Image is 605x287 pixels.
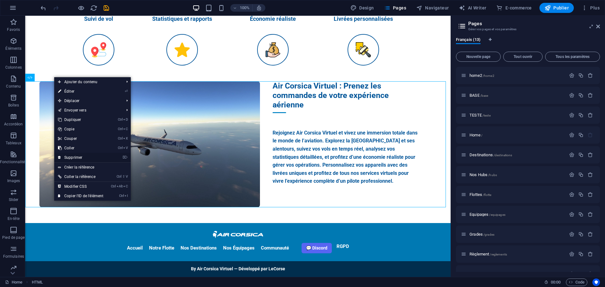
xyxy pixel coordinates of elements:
h2: Pages [468,21,600,26]
div: Paramètres [569,192,574,197]
div: Grades/grades [468,232,566,236]
span: Cliquez pour ouvrir la page. [470,93,488,98]
p: Slider [9,197,19,202]
a: Créer la référence [54,163,131,172]
p: Pied de page [2,235,25,240]
p: Éléments [5,46,21,51]
span: Cliquez pour ouvrir la page. [470,212,505,217]
i: Lors du redimensionnement, ajuster automatiquement le niveau de zoom en fonction de l'appareil sé... [256,5,262,11]
p: Accordéon [4,122,23,127]
button: undo [39,4,47,12]
span: /equipages [489,213,505,216]
span: Cliquez pour ouvrir la page. [470,232,494,237]
div: Dupliquer [578,132,584,138]
div: Flottes/flotte [468,192,566,197]
div: Dupliquer [578,192,584,197]
span: /grades [483,233,494,236]
div: Onglets langues [456,37,600,49]
button: Usercentrics [592,278,600,286]
div: home2/home2 [468,73,566,77]
span: /base [480,94,488,97]
span: : [555,280,556,284]
button: Navigateur [414,3,451,13]
button: Publier [539,3,574,13]
div: Supprimer [588,172,593,177]
div: La page de départ ne peut pas être supprimée. [588,132,593,138]
a: Envoyer vers [54,106,121,115]
span: Tout ouvrir [506,55,540,59]
div: Paramètres [569,152,574,158]
i: Annuler : Supprimer les éléments (Ctrl+Z) [40,4,47,12]
i: I [124,194,128,198]
span: Cliquez pour sélectionner. Double-cliquez pour modifier. [32,278,43,286]
p: Images [7,178,20,183]
div: Supprimer [588,152,593,158]
span: /reglements [490,253,507,256]
a: CtrlVColler [54,143,107,153]
div: Paramètres [569,112,574,118]
span: Cliquez pour ouvrir la page. [470,252,507,256]
p: Formulaires [3,254,24,259]
span: /home2 [483,74,494,77]
span: Cliquez pour ouvrir la page. [470,172,497,177]
h6: 100% [240,4,250,12]
div: Paramètres [569,93,574,98]
a: CtrlCCopie [54,124,107,134]
div: Paramètres [569,172,574,177]
span: Plus [581,5,600,11]
span: / [481,134,482,137]
span: Nouvelle page [459,55,498,59]
i: C [123,127,128,131]
a: Cliquez pour annuler la sélection. Double-cliquez pour ouvrir Pages. [5,278,22,286]
i: ⏎ [125,89,128,93]
div: Dupliquer [578,212,584,217]
p: Contenu [6,84,21,89]
button: save [102,4,110,12]
span: /flotte [483,193,491,197]
div: Supprimer [588,271,593,277]
span: Cliquez pour ouvrir la page. [470,192,491,197]
button: Code [566,278,587,286]
i: Ctrl [119,194,124,198]
i: V [123,146,128,150]
i: ⇧ [122,175,125,179]
span: 00 00 [551,278,561,286]
div: Règlement/reglements [468,252,566,256]
div: Dupliquer [578,271,584,277]
span: Cliquez pour ouvrir la page. [470,73,494,78]
div: Paramètres [569,271,574,277]
i: Ctrl [117,175,122,179]
button: Plus [579,3,602,13]
div: Dupliquer [578,232,584,237]
button: Nouvelle page [456,52,501,62]
p: Tableaux [6,141,21,146]
a: Ctrl⇧VColler la référence [54,172,107,181]
span: Ajouter du contenu [54,77,121,87]
i: Ctrl [118,136,123,141]
div: Destinations/destinations [468,153,566,157]
div: Paramètres [569,212,574,217]
div: Dupliquer [578,172,584,177]
i: X [123,136,128,141]
span: Code [569,278,585,286]
i: D [123,118,128,122]
div: Supprimer [588,251,593,257]
span: Pages [384,5,406,11]
div: Paramètres [569,251,574,257]
button: Cliquez ici pour quitter le mode Aperçu et poursuivre l'édition. [77,4,85,12]
span: Français (13) [456,36,481,45]
a: ⏎Éditer [54,87,107,96]
span: E-commerce [496,5,532,11]
i: C [123,184,128,188]
span: Cliquez pour ouvrir la page. [470,152,512,157]
p: Boîtes [8,103,19,108]
i: V [126,175,128,179]
span: Design [350,5,374,11]
div: Dupliquer [578,73,584,78]
span: AI Writer [459,5,486,11]
i: Ctrl [118,127,123,131]
button: Tous les paramètres [545,52,600,62]
a: CtrlDDupliquer [54,115,107,124]
i: Ctrl [111,184,116,188]
a: CtrlICopier l'ID de l'élément [54,191,107,201]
